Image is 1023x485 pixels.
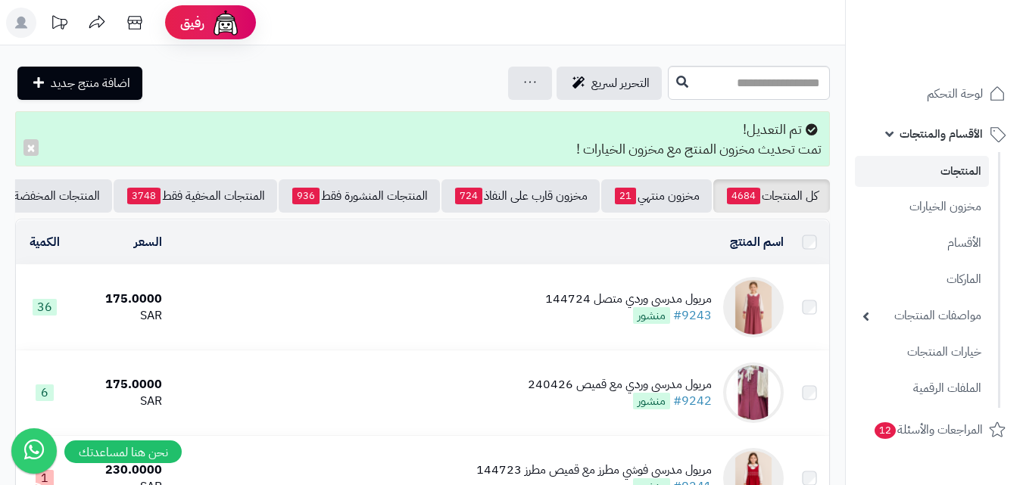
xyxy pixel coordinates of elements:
[855,227,989,260] a: الأقسام
[292,188,320,204] span: 936
[80,376,163,393] div: 175.0000
[80,462,163,479] div: 230.0000
[557,67,662,100] a: التحرير لسريع
[855,336,989,368] a: خيارات المنتجات
[51,74,130,92] span: اضافة منتج جديد
[180,14,204,32] span: رفيق
[855,412,1014,448] a: المراجعات والأسئلة12
[528,376,712,393] div: مريول مدرسي وردي مع قميص 240426
[134,233,162,251] a: السعر
[615,188,636,204] span: 21
[17,67,142,100] a: اضافة منتج جديد
[476,462,712,479] div: مريول مدرسي فوشي مطرز مع قميص مطرز 144723
[114,179,277,213] a: المنتجات المخفية فقط3748
[927,83,983,104] span: لوحة التحكم
[855,191,989,223] a: مخزون الخيارات
[713,179,830,213] a: كل المنتجات4684
[127,188,161,204] span: 3748
[591,74,650,92] span: التحرير لسريع
[36,384,54,401] span: 6
[875,422,896,439] span: 12
[15,111,830,166] div: تم التعديل! تمت تحديث مخزون المنتج مع مخزون الخيارات !
[900,123,983,145] span: الأقسام والمنتجات
[455,188,482,204] span: 724
[873,419,983,440] span: المراجعات والأسئلة
[33,299,57,316] span: 36
[279,179,440,213] a: المنتجات المنشورة فقط936
[673,306,712,325] a: #9243
[441,179,600,213] a: مخزون قارب على النفاذ724
[727,188,760,204] span: 4684
[80,307,163,325] div: SAR
[633,307,670,324] span: منشور
[30,233,60,251] a: الكمية
[855,372,989,405] a: الملفات الرقمية
[855,76,1014,112] a: لوحة التحكم
[855,263,989,296] a: الماركات
[211,8,241,38] img: ai-face.png
[40,8,78,42] a: تحديثات المنصة
[23,139,39,156] button: ×
[633,393,670,409] span: منشور
[855,156,989,187] a: المنتجات
[855,300,989,332] a: مواصفات المنتجات
[723,277,784,337] img: مريول مدرسي وردي متصل 144724
[730,233,784,251] a: اسم المنتج
[80,393,163,410] div: SAR
[723,362,784,423] img: مريول مدرسي وردي مع قميص 240426
[673,392,712,410] a: #9242
[601,179,712,213] a: مخزون منتهي21
[545,291,712,308] div: مريول مدرسي وردي متصل 144724
[80,291,163,308] div: 175.0000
